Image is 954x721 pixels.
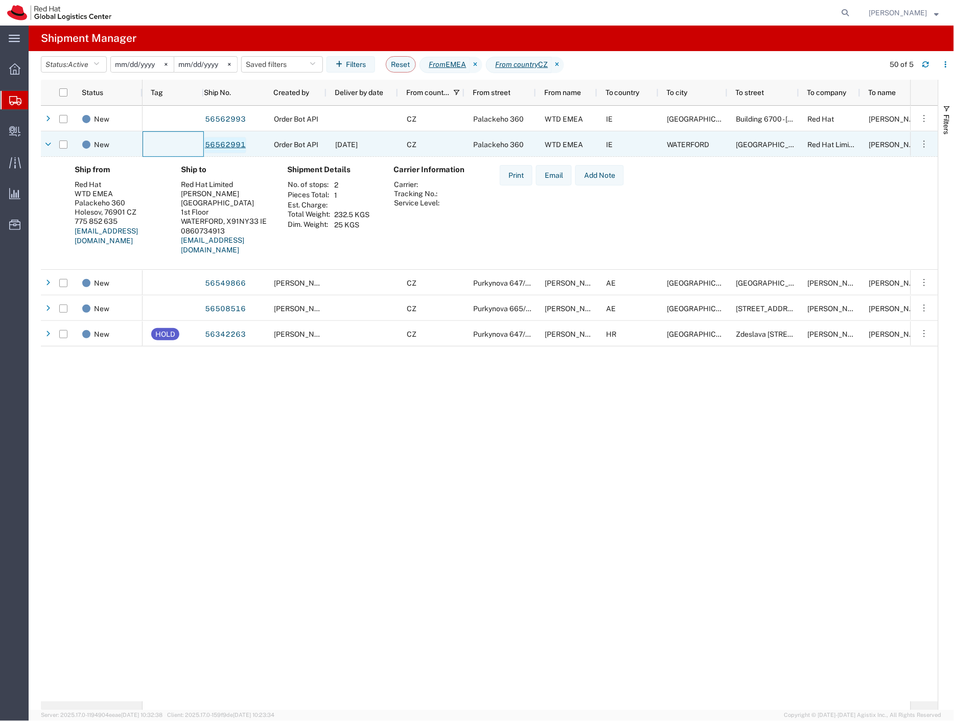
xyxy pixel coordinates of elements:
[545,115,583,123] span: WTD EMEA
[736,141,809,149] span: Communication House, Cork Road
[393,198,440,207] th: Service Level:
[869,7,940,19] button: [PERSON_NAME]
[287,190,331,200] th: Pieces Total:
[393,180,440,189] th: Carrier:
[241,56,323,73] button: Saved filters
[75,180,165,189] div: Red Hat
[82,88,103,97] span: Status
[545,305,603,313] span: Filip Moravec
[287,210,331,220] th: Total Weight:
[606,279,616,287] span: AE
[667,305,740,313] span: Abu Dhabi
[943,114,951,134] span: Filters
[606,115,613,123] span: IE
[331,180,373,190] td: 2
[473,330,534,338] span: Purkynova 647/111
[41,26,136,51] h4: Shipment Manager
[808,115,834,123] span: Red Hat
[274,141,318,149] span: Order Bot API
[181,198,271,207] div: [GEOGRAPHIC_DATA]
[75,189,165,198] div: WTD EMEA
[75,198,165,207] div: Palackeho 360
[496,59,539,70] i: From country
[869,7,927,18] span: Filip Lizuch
[287,200,331,210] th: Est. Charge:
[473,88,510,97] span: From street
[473,279,534,287] span: Purkynova 647/111
[155,328,175,340] div: HOLD
[204,327,246,343] a: 56342263
[736,115,859,123] span: Building 6700 - Cork Airport Business Park
[204,137,246,153] a: 56562991
[667,88,688,97] span: To city
[174,57,237,72] input: Not set
[545,141,583,149] span: WTD EMEA
[121,712,162,718] span: [DATE] 10:32:38
[545,330,603,338] span: Dominik Galovic
[500,165,532,185] button: Print
[473,141,524,149] span: Palackeho 360
[807,88,847,97] span: To company
[287,180,331,190] th: No. of stops:
[274,305,332,313] span: Sona Mala
[407,330,416,338] span: CZ
[75,227,138,245] a: [EMAIL_ADDRESS][DOMAIN_NAME]
[75,207,165,217] div: Holesov, 76901 CZ
[736,330,835,338] span: Zdeslava Turića 6
[327,56,375,73] button: Filters
[386,56,416,73] button: Reset
[575,165,624,185] button: Add Note
[406,88,449,97] span: From country
[41,56,107,73] button: Status:Active
[204,275,246,292] a: 56549866
[181,236,244,254] a: [EMAIL_ADDRESS][DOMAIN_NAME]
[94,132,109,157] span: New
[667,141,710,149] span: WATERFORD
[181,165,271,174] h4: Ship to
[808,330,866,338] span: Vanja Sasa
[606,305,616,313] span: AE
[274,330,332,338] span: Dominik Galovic
[667,115,740,123] span: Cork
[869,330,927,338] span: Vanja Sasa
[736,305,804,313] span: Al Nahyan,Building 20 , Flat 1202
[75,165,165,174] h4: Ship from
[94,296,109,321] span: New
[335,141,358,149] span: 08/29/2025
[869,141,927,149] span: Becky Clegg
[94,321,109,347] span: New
[407,115,416,123] span: CZ
[331,220,373,230] td: 25 KGS
[274,115,318,123] span: Order Bot API
[890,59,914,70] div: 50 of 5
[94,106,109,132] span: New
[287,220,331,230] th: Dim. Weight:
[393,189,440,198] th: Tracking No.:
[181,189,271,198] div: [PERSON_NAME]
[181,207,271,217] div: 1st Floor
[869,115,927,123] span: Artur Supernak
[407,141,416,149] span: CZ
[41,712,162,718] span: Server: 2025.17.0-1194904eeae
[544,88,581,97] span: From name
[420,57,470,73] span: From EMEA
[606,88,640,97] span: To country
[204,301,246,317] a: 56508516
[667,330,740,338] span: Zagreb
[331,210,373,220] td: 232.5 KGS
[429,59,446,70] i: From
[151,88,163,97] span: Tag
[606,141,613,149] span: IE
[233,712,274,718] span: [DATE] 10:23:34
[75,217,165,226] div: 775 852 635
[808,141,860,149] span: Red Hat Limited
[536,165,572,185] button: Email
[606,330,616,338] span: HR
[181,180,271,189] div: Red Hat Limited
[393,165,475,174] h4: Carrier Information
[181,226,271,236] div: 0860734913
[869,88,896,97] span: To name
[486,57,552,73] span: From country CZ
[181,217,271,226] div: WATERFORD, X91NY33 IE
[94,270,109,296] span: New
